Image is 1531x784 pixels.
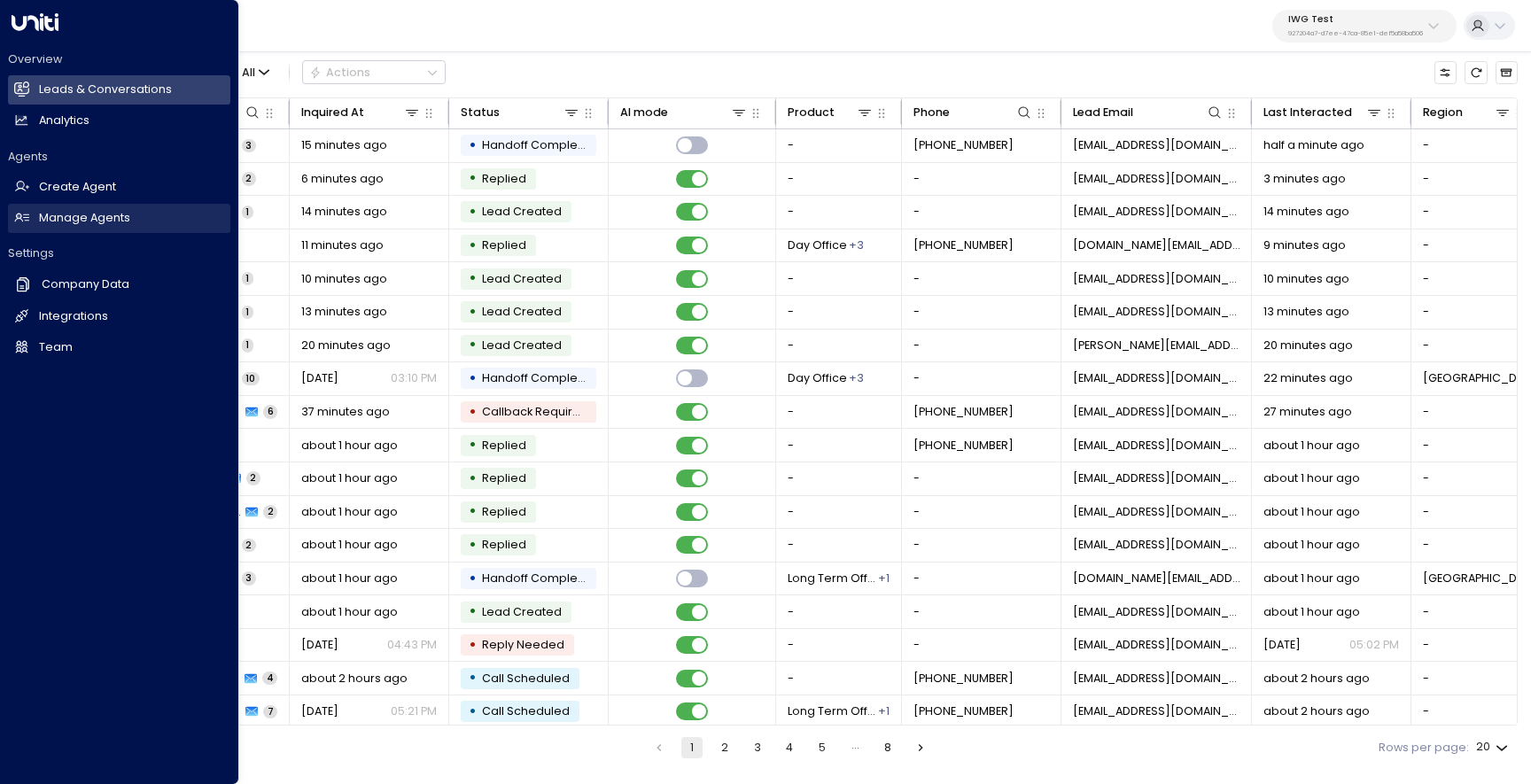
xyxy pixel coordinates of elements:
[242,272,253,285] span: 1
[878,571,890,586] div: Short Term Office
[301,137,387,153] span: 15 minutes ago
[8,173,230,202] a: Create Agent
[8,149,230,165] h2: Agents
[913,237,1014,253] span: +919876544324
[482,171,526,186] span: Replied
[902,563,1061,595] td: -
[469,565,477,593] div: •
[242,206,253,219] span: 1
[242,372,260,385] span: 10
[469,465,477,493] div: •
[878,703,890,719] div: Short Term Office
[1073,271,1240,287] span: mazha123sep17@yahoo.com
[8,245,230,261] h2: Settings
[1073,504,1240,520] span: ahalya31@yahoo.com
[301,671,408,687] span: about 2 hours ago
[1263,504,1360,520] span: about 1 hour ago
[913,438,1014,454] span: +919552655423
[1263,571,1360,586] span: about 1 hour ago
[469,498,477,525] div: •
[482,637,564,652] span: Reply Needed
[1073,571,1240,586] span: ajoseph.social@gmail.com
[39,113,89,129] h2: Analytics
[910,737,931,758] button: Go to next page
[747,737,768,758] button: Go to page 3
[482,703,570,718] span: Call Scheduled
[788,370,847,386] span: Day Office
[301,571,398,586] span: about 1 hour ago
[1465,61,1487,83] span: Refresh
[1073,637,1240,653] span: sohamworkss@gmail.com
[242,172,256,185] span: 2
[39,210,130,227] h2: Manage Agents
[844,737,866,758] div: …
[902,163,1061,196] td: -
[776,429,902,462] td: -
[1073,438,1240,454] span: pathufathi11@proton.me
[1434,61,1457,83] button: Customize
[1263,137,1364,153] span: half a minute ago
[902,196,1061,229] td: -
[301,204,387,220] span: 14 minutes ago
[1423,103,1463,122] div: Region
[776,296,902,329] td: -
[849,237,864,253] div: Long Term Office,Short Term Office,Workstation
[482,537,526,552] span: Replied
[301,637,338,653] span: Sep 09, 2025
[620,103,668,122] div: AI mode
[776,462,902,495] td: -
[776,196,902,229] td: -
[913,404,1014,420] span: +919547552211
[902,362,1061,395] td: -
[301,438,398,454] span: about 1 hour ago
[246,471,260,485] span: 2
[681,737,703,758] button: page 1
[391,370,437,386] p: 03:10 PM
[1073,204,1240,220] span: preeethi12@yahoo.com
[776,595,902,628] td: -
[902,330,1061,362] td: -
[301,304,387,320] span: 13 minutes ago
[849,370,864,386] div: Long Term Office,Short Term Office,Workstation
[902,496,1061,529] td: -
[8,269,230,299] a: Company Data
[776,629,902,662] td: -
[902,529,1061,562] td: -
[1423,370,1528,386] span: Newcastle Upon Tyne
[788,237,847,253] span: Day Office
[779,737,800,758] button: Go to page 4
[39,339,73,356] h2: Team
[788,571,877,586] span: Long Term Office
[469,265,477,292] div: •
[902,629,1061,662] td: -
[1476,735,1512,759] div: 20
[1073,338,1240,353] span: yuvi.singh@iwgplc.com
[482,370,597,385] span: Handoff Completed
[1073,304,1240,320] span: ryanthomaskk89@yahoo.com
[482,237,526,252] span: Replied
[1288,14,1423,25] p: IWG Test
[913,137,1014,153] span: +447526734111
[1073,137,1240,153] span: solidshagohod@gmail.com
[776,262,902,295] td: -
[469,331,477,359] div: •
[301,103,364,122] div: Inquired At
[242,338,253,352] span: 1
[309,66,370,80] div: Actions
[469,532,477,559] div: •
[391,703,437,719] p: 05:21 PM
[301,171,384,187] span: 6 minutes ago
[1288,30,1423,37] p: 927204a7-d7ee-47ca-85e1-def5a58ba506
[1263,304,1349,320] span: 13 minutes ago
[648,737,931,758] nav: pagination navigation
[1073,671,1240,687] span: testqauniti.otherzap@yahoo.com
[1263,604,1360,620] span: about 1 hour ago
[1073,237,1240,253] span: sajna.as@iwgplc.com
[1073,370,1240,386] span: iwg.test.agent@gmail.com
[1263,237,1346,253] span: 9 minutes ago
[469,598,477,625] div: •
[39,82,172,98] h2: Leads & Conversations
[482,338,562,353] span: Lead Created
[776,396,902,429] td: -
[8,106,230,136] a: Analytics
